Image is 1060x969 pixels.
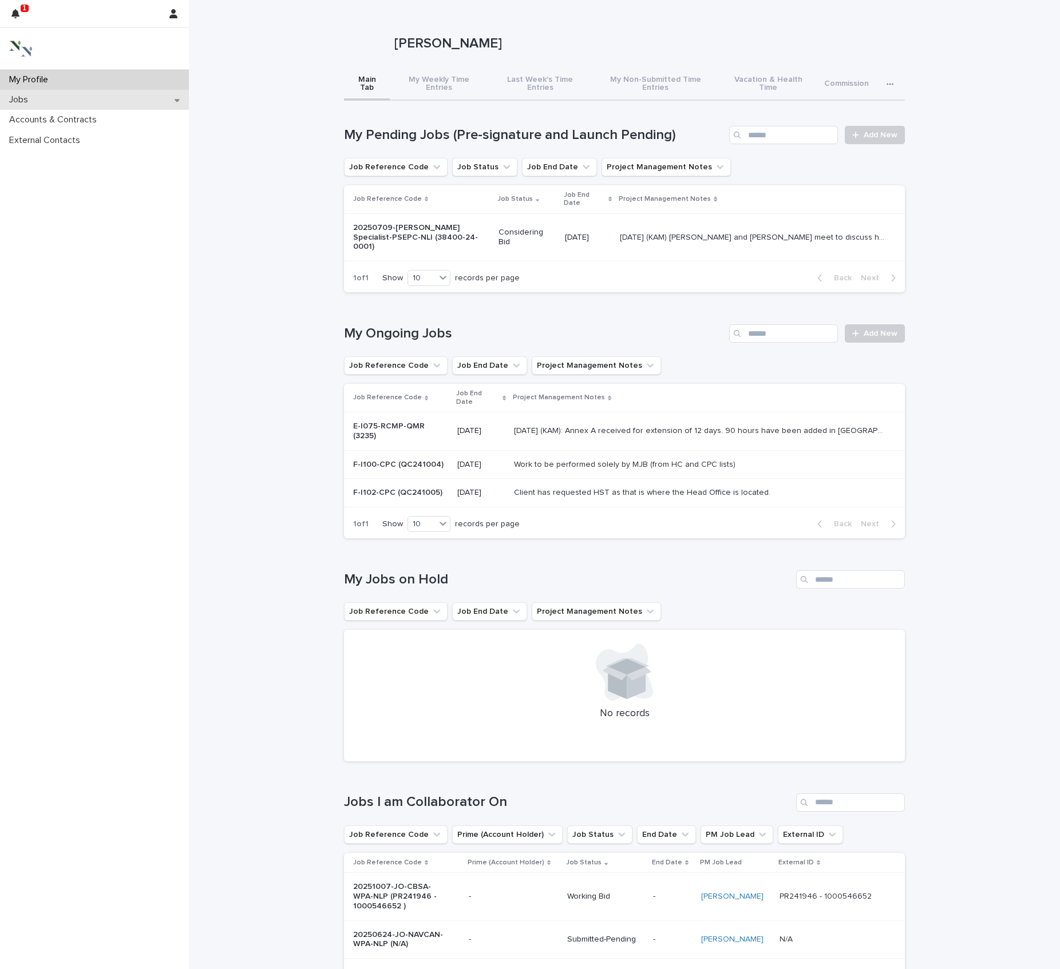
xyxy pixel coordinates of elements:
p: 1 of 1 [344,264,378,292]
button: End Date [637,825,696,844]
button: Commission [817,69,876,101]
span: Add New [864,329,897,337]
input: Search [796,793,905,812]
p: End Date [652,856,682,869]
button: External ID [778,825,843,844]
p: 20251007-JO-CBSA-WPA-NLP (PR241946 - 1000546652 ) [353,882,449,911]
p: My Profile [5,74,57,85]
p: 20250709-[PERSON_NAME] Specialist-PSEPC-NLI (38400-24-0001) [353,223,489,252]
p: Working Bid [567,892,643,902]
p: [DATE] [565,233,611,243]
button: Job End Date [452,602,527,621]
div: 10 [408,272,436,284]
span: Back [827,274,852,282]
p: 1 of 1 [344,510,378,538]
h1: My Jobs on Hold [344,571,792,588]
button: Main Tab [344,69,390,101]
button: My Weekly Time Entries [390,69,488,101]
p: Job Reference Code [353,391,422,404]
p: Show [382,519,403,529]
p: Jobs [5,94,37,105]
p: Considering Bid [499,228,556,247]
p: records per page [455,273,520,283]
p: Job Reference Code [353,856,422,869]
p: records per page [455,519,520,529]
p: External Contacts [5,135,89,146]
p: PM Job Lead [700,856,742,869]
div: 10 [408,518,436,530]
p: Project Management Notes [513,391,605,404]
p: No records [358,708,891,720]
button: PM Job Lead [701,825,773,844]
p: Job Reference Code [353,193,422,205]
p: - [469,935,559,944]
p: [PERSON_NAME] [394,35,900,52]
button: Project Management Notes [532,356,661,375]
p: [DATE] [457,426,505,436]
p: E-I075-RCMP-QMR (3235) [353,422,448,441]
h1: My Ongoing Jobs [344,325,725,342]
p: External ID [778,856,814,869]
span: Back [827,520,852,528]
input: Search [729,324,838,343]
span: Add New [864,131,897,139]
span: Next [861,520,886,528]
h1: Jobs I am Collaborator On [344,794,792,811]
tr: 20251007-JO-CBSA-WPA-NLP (PR241946 - 1000546652 )-Working Bid-[PERSON_NAME] PR241946 - 1000546652... [344,873,905,920]
tr: F-I102-CPC (QC241005)[DATE]Client has requested HST as that is where the Head Office is located.C... [344,479,905,507]
p: Job End Date [564,189,606,210]
p: Accounts & Contracts [5,114,106,125]
a: Add New [845,324,905,343]
p: F-I102-CPC (QC241005) [353,488,448,498]
button: Back [808,519,856,529]
p: PR241946 - 1000546652 [780,889,874,902]
button: Project Management Notes [602,158,731,176]
p: Job End Date [456,387,500,408]
p: Project Management Notes [619,193,711,205]
p: July 9 2025 (KAM) Kerry and MJ meet to discuss how to proceed with bid [620,231,889,243]
p: F-I100-CPC (QC241004) [353,460,448,470]
a: [PERSON_NAME] [701,892,764,902]
tr: 20250624-JO-NAVCAN-WPA-NLP (N/A)-Submitted-Pending-[PERSON_NAME] N/AN/A [344,920,905,959]
p: Job Status [566,856,602,869]
a: Add New [845,126,905,144]
input: Search [796,570,905,589]
div: 1 [11,7,26,27]
p: Job Status [497,193,533,205]
p: 20250624-JO-NAVCAN-WPA-NLP (N/A) [353,930,449,950]
button: My Non-Submitted Time Entries [592,69,719,101]
tr: F-I100-CPC (QC241004)[DATE]Work to be performed solely by MJB (from HC and CPC lists)Work to be p... [344,450,905,479]
button: Job Status [567,825,632,844]
button: Next [856,519,905,529]
button: Job End Date [452,356,527,375]
button: Next [856,273,905,283]
tr: 20250709-[PERSON_NAME] Specialist-PSEPC-NLI (38400-24-0001)Considering Bid[DATE][DATE] (KAM) [PER... [344,213,905,261]
button: Vacation & Health Time [719,69,817,101]
p: [DATE] [457,460,505,470]
button: Job Reference Code [344,602,448,621]
button: Prime (Account Holder) [452,825,563,844]
p: Show [382,273,403,283]
h1: My Pending Jobs (Pre-signature and Launch Pending) [344,127,725,144]
p: Client has requested HST as that is where the Head Office is located. [514,486,773,498]
button: Job Status [452,158,517,176]
button: Job Reference Code [344,825,448,844]
button: Job Reference Code [344,158,448,176]
button: Last Week's Time Entries [488,69,592,101]
input: Search [729,126,838,144]
button: Job End Date [522,158,597,176]
button: Project Management Notes [532,602,661,621]
p: - [653,935,692,944]
p: Work to be performed solely by MJB (from HC and CPC lists) [514,458,738,470]
p: Prime (Account Holder) [468,856,544,869]
p: - [469,892,559,902]
button: Back [808,273,856,283]
p: - [653,892,692,902]
button: Job Reference Code [344,356,448,375]
span: Next [861,274,886,282]
p: [DATE] [457,488,505,498]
